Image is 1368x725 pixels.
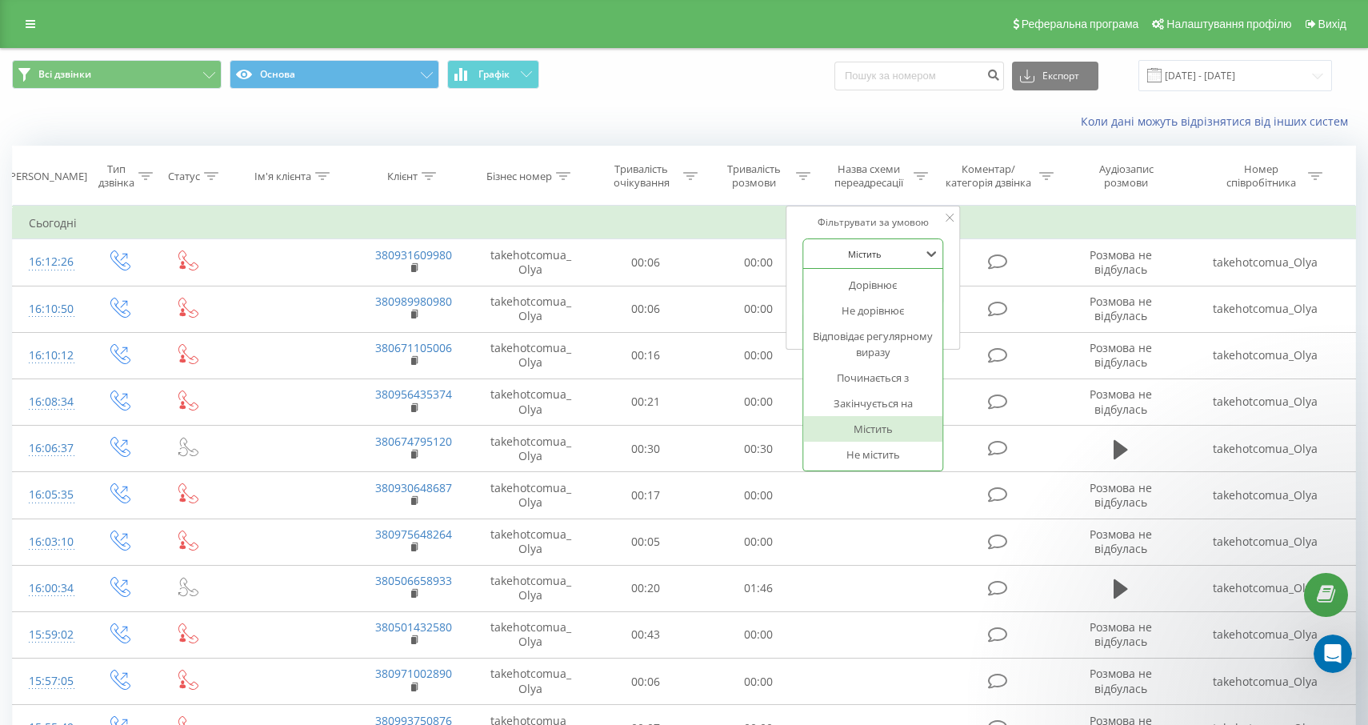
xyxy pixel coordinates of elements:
div: 16:08:34 [29,387,69,418]
input: Пошук за номером [834,62,1004,90]
a: 380989980980 [375,294,452,309]
td: 01:46 [702,565,814,611]
td: takehotcomua_Olya [472,611,589,658]
span: Графік [478,69,510,80]
span: Розмова не відбулась [1090,387,1152,416]
div: 16:05:35 [29,479,69,511]
div: Закінчується на [804,391,943,416]
td: takehotcomua_Olya [1175,426,1355,472]
a: 380931609980 [375,247,452,262]
td: takehotcomua_Olya [472,519,589,565]
a: 380956435374 [375,387,452,402]
td: 00:00 [702,286,814,332]
td: takehotcomua_Olya [472,286,589,332]
span: Вихід [1318,18,1346,30]
a: 380501432580 [375,619,452,635]
td: 00:06 [589,286,702,332]
td: 00:16 [589,332,702,379]
td: takehotcomua_Olya [472,426,589,472]
div: Дорівнює [804,272,943,298]
div: 16:12:26 [29,246,69,278]
span: Розмова не відбулась [1090,247,1152,277]
div: 16:00:34 [29,573,69,604]
div: Не дорівнює [804,298,943,323]
div: 15:59:02 [29,619,69,651]
td: takehotcomua_Olya [472,565,589,611]
button: Всі дзвінки [12,60,222,89]
div: Тип дзвінка [98,162,134,190]
div: Не містить [804,442,943,467]
a: 380506658933 [375,573,452,588]
a: 380674795120 [375,434,452,449]
div: Номер співробітника [1218,162,1304,190]
button: Графік [447,60,539,89]
button: Основа [230,60,439,89]
td: takehotcomua_Olya [472,379,589,425]
td: 00:00 [702,379,814,425]
div: Статус [168,170,200,183]
a: 380975648264 [375,527,452,542]
div: Фільтрувати за умовою [803,214,944,230]
div: 16:06:37 [29,433,69,464]
td: takehotcomua_Olya [1175,565,1355,611]
span: Розмова не відбулась [1090,527,1152,556]
td: 00:00 [702,611,814,658]
div: Ім'я клієнта [254,170,311,183]
td: takehotcomua_Olya [1175,379,1355,425]
td: 00:00 [702,519,814,565]
td: takehotcomua_Olya [472,472,589,519]
div: 16:10:50 [29,294,69,325]
td: takehotcomua_Olya [472,239,589,286]
a: 380971002890 [375,666,452,681]
td: takehotcomua_Olya [472,659,589,705]
a: Коли дані можуть відрізнятися вiд інших систем [1081,114,1356,129]
div: 15:57:05 [29,666,69,697]
td: takehotcomua_Olya [1175,286,1355,332]
div: Аудіозапис розмови [1082,162,1171,190]
div: Назва схеми переадресації [829,162,910,190]
td: 00:30 [589,426,702,472]
span: Реферальна програма [1022,18,1139,30]
a: 380671105006 [375,340,452,355]
div: Тривалість очікування [603,162,679,190]
div: Починається з [804,365,943,391]
td: 00:17 [589,472,702,519]
td: 00:00 [702,239,814,286]
span: Розмова не відбулась [1090,294,1152,323]
span: Розмова не відбулась [1090,480,1152,510]
div: 16:10:12 [29,340,69,371]
td: 00:06 [589,659,702,705]
td: takehotcomua_Olya [1175,519,1355,565]
td: 00:30 [702,426,814,472]
td: 00:06 [589,239,702,286]
div: Клієнт [387,170,418,183]
td: 00:43 [589,611,702,658]
td: 00:00 [702,472,814,519]
td: 00:00 [702,332,814,379]
button: Експорт [1012,62,1098,90]
div: 16:03:10 [29,527,69,558]
span: Розмова не відбулась [1090,666,1152,695]
td: takehotcomua_Olya [1175,239,1355,286]
div: Коментар/категорія дзвінка [942,162,1035,190]
td: takehotcomua_Olya [1175,611,1355,658]
span: Налаштування профілю [1166,18,1291,30]
td: takehotcomua_Olya [1175,332,1355,379]
a: 380930648687 [375,480,452,495]
div: Тривалість розмови [716,162,792,190]
span: Розмова не відбулась [1090,619,1152,649]
td: 00:21 [589,379,702,425]
div: Містить [804,416,943,442]
div: Бізнес номер [486,170,552,183]
td: Сьогодні [13,207,1356,239]
span: Всі дзвінки [38,68,91,81]
td: takehotcomua_Olya [1175,659,1355,705]
td: 00:00 [702,659,814,705]
iframe: Intercom live chat [1314,635,1352,673]
div: [PERSON_NAME] [6,170,87,183]
span: Розмова не відбулась [1090,340,1152,370]
td: 00:05 [589,519,702,565]
td: 00:20 [589,565,702,611]
div: Відповідає регулярному виразу [804,323,943,365]
td: takehotcomua_Olya [472,332,589,379]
